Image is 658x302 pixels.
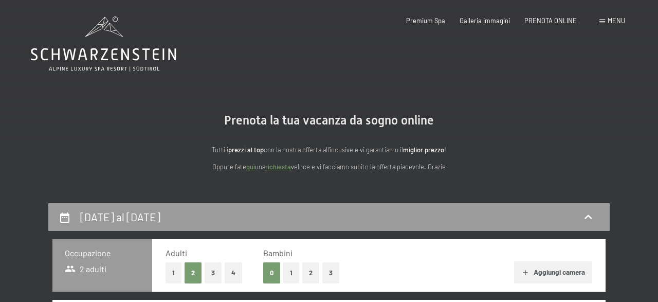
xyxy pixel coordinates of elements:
h2: [DATE] al [DATE] [80,210,160,223]
strong: miglior prezzo [403,146,444,154]
a: quì [246,163,255,171]
p: Tutti i con la nostra offerta all'incusive e vi garantiamo il ! [123,145,535,155]
button: 2 [302,262,319,283]
button: 3 [205,262,222,283]
button: 2 [185,262,202,283]
h3: Occupazione [65,247,140,259]
button: 0 [263,262,280,283]
span: Prenota la tua vacanza da sogno online [224,113,434,128]
span: 2 adulti [65,263,106,275]
button: 1 [283,262,299,283]
button: 4 [225,262,242,283]
a: PRENOTA ONLINE [524,16,577,25]
p: Oppure fate una veloce e vi facciamo subito la offerta piacevole. Grazie [123,162,535,172]
a: Galleria immagini [460,16,510,25]
a: Premium Spa [406,16,445,25]
button: 3 [322,262,339,283]
span: Adulti [166,248,187,258]
button: Aggiungi camera [514,261,592,284]
span: Bambini [263,248,293,258]
strong: prezzi al top [228,146,264,154]
a: richiesta [265,163,291,171]
button: 1 [166,262,181,283]
span: Menu [608,16,625,25]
